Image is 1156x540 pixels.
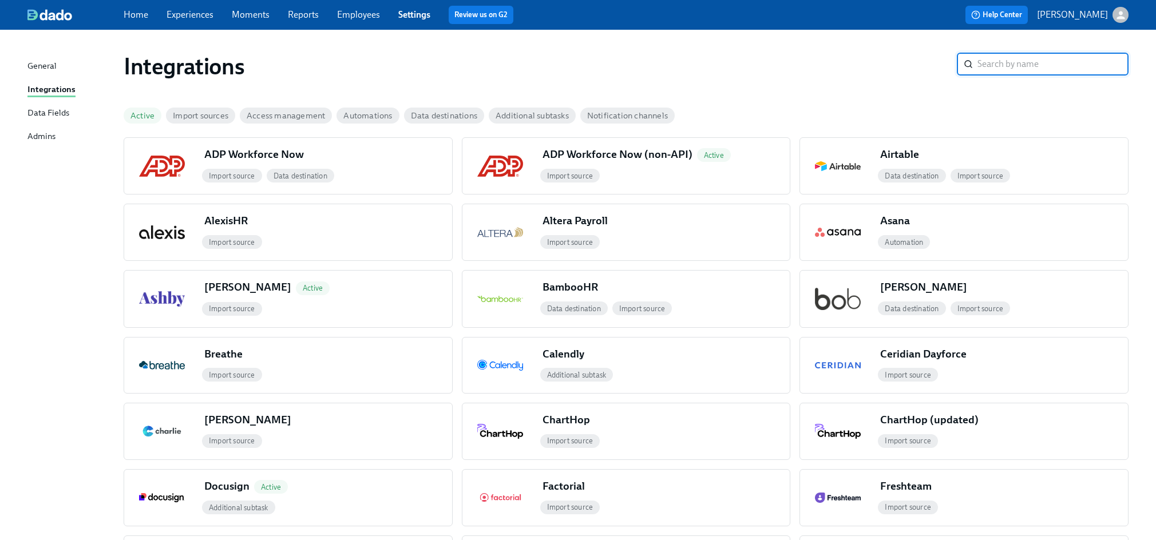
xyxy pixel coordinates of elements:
[799,137,1129,194] button: AirtableAirtableData destinationImport source
[477,360,523,371] img: Calendly
[240,112,332,120] span: Access management
[27,9,72,21] img: dado
[815,424,861,439] img: ChartHop (updated)
[124,137,453,194] button: ADP Workforce NowADP Workforce NowImport sourceData destination
[1037,7,1129,23] button: [PERSON_NAME]
[27,59,114,74] a: General
[202,436,262,445] span: Import source
[543,479,594,494] div: Factorial
[880,412,988,427] div: ChartHop (updated)
[296,284,330,292] span: Active
[449,6,513,24] button: Review us on G2
[27,83,114,97] a: Integrations
[27,106,69,121] div: Data Fields
[543,412,599,427] div: ChartHop
[139,360,185,370] img: Breathe
[477,424,523,439] img: ChartHop
[815,493,861,503] img: Freshteam
[977,53,1129,76] input: Search by name
[462,469,791,526] button: FactorialFactorialImport source
[543,147,735,162] div: ADP Workforce Now (non-API)
[124,469,453,526] button: DocusignDocusignActiveAdditional subtask
[167,9,213,20] a: Experiences
[878,238,930,247] span: Automation
[204,213,257,228] div: AlexisHR
[880,147,928,162] div: Airtable
[799,469,1129,526] button: FreshteamFreshteamImport source
[202,238,262,247] span: Import source
[124,9,148,20] a: Home
[267,172,334,180] span: Data destination
[880,213,919,228] div: Asana
[965,6,1028,24] button: Help Center
[124,337,453,394] button: BreatheBreatheImport source
[336,112,399,120] span: Automations
[878,304,945,313] span: Data destination
[204,412,300,427] div: [PERSON_NAME]
[540,371,613,379] span: Additional subtask
[202,503,275,512] span: Additional subtask
[462,270,791,327] button: BambooHRBambooHRData destinationImport source
[204,479,292,494] div: Docusign
[540,304,608,313] span: Data destination
[612,304,672,313] span: Import source
[477,493,523,502] img: Factorial
[27,130,56,144] div: Admins
[139,225,185,239] img: AlexisHR
[27,130,114,144] a: Admins
[489,112,576,120] span: Additional subtasks
[543,347,593,362] div: Calendly
[202,172,262,180] span: Import source
[951,172,1011,180] span: Import source
[799,270,1129,327] button: bob[PERSON_NAME]Data destinationImport source
[124,403,453,460] button: Charlie[PERSON_NAME]Import source
[27,106,114,121] a: Data Fields
[543,280,607,295] div: BambooHR
[477,227,523,238] img: Altera Payroll
[202,371,262,379] span: Import source
[27,59,57,74] div: General
[404,112,484,120] span: Data destinations
[799,337,1129,394] button: Ceridian DayforceCeridian DayforceImport source
[454,9,508,21] a: Review us on G2
[204,280,334,295] div: [PERSON_NAME]
[398,9,430,20] a: Settings
[139,291,185,307] img: Ashby
[124,53,957,80] h1: Integrations
[124,112,161,120] span: Active
[139,156,185,177] img: ADP Workforce Now
[1037,9,1108,21] p: [PERSON_NAME]
[124,204,453,261] button: AlexisHRAlexisHRImport source
[254,483,288,491] span: Active
[880,479,941,494] div: Freshteam
[462,337,791,394] button: CalendlyCalendlyAdditional subtask
[204,147,313,162] div: ADP Workforce Now
[878,371,938,379] span: Import source
[202,304,262,313] span: Import source
[540,436,600,445] span: Import source
[951,304,1011,313] span: Import source
[204,347,252,362] div: Breathe
[540,503,600,511] span: Import source
[815,228,861,237] img: Asana
[477,156,523,177] img: ADP Workforce Now (non-API)
[543,213,617,228] div: Altera Payroll
[799,204,1129,261] button: AsanaAsanaAutomation
[880,347,976,362] div: Ceridian Dayforce
[799,403,1129,460] button: ChartHop (updated)ChartHop (updated)Import source
[139,422,185,440] img: Charlie
[697,151,731,160] span: Active
[124,270,453,327] button: Ashby[PERSON_NAME]ActiveImport source
[139,493,185,502] img: Docusign
[166,112,235,120] span: Import sources
[232,9,270,20] a: Moments
[815,362,861,369] img: Ceridian Dayforce
[878,172,945,180] span: Data destination
[580,112,675,120] span: Notification channels
[462,204,791,261] button: Altera PayrollAltera PayrollImport source
[337,9,380,20] a: Employees
[462,137,791,194] button: ADP Workforce Now (non-API)ADP Workforce Now (non-API)ActiveImport source
[288,9,319,20] a: Reports
[540,238,600,247] span: Import source
[462,403,791,460] button: ChartHopChartHopImport source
